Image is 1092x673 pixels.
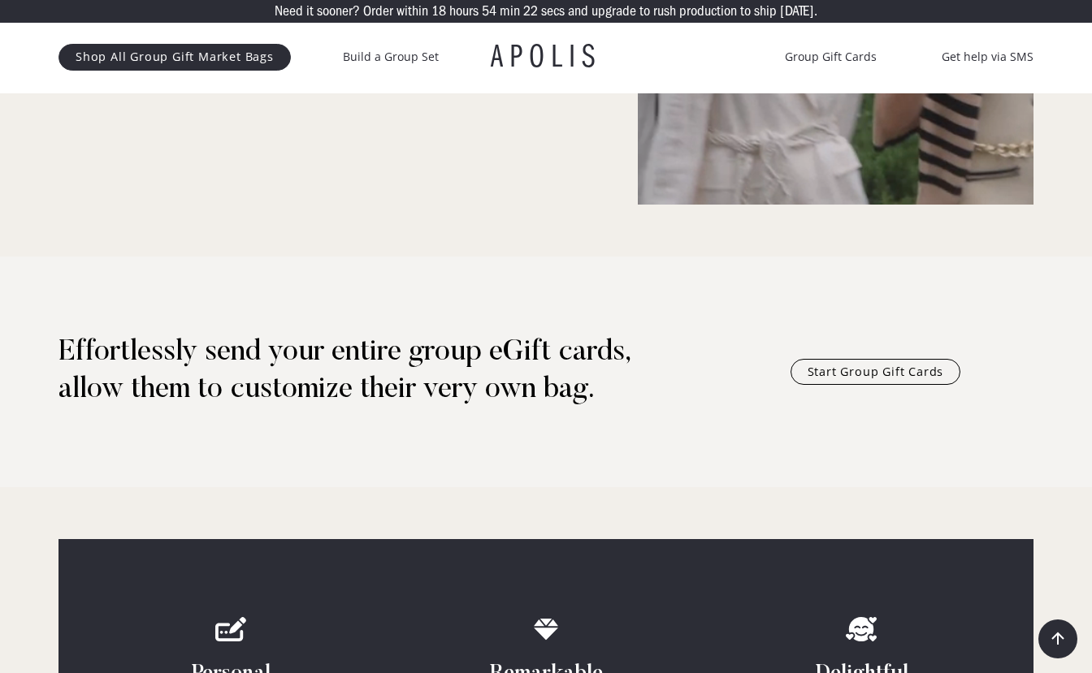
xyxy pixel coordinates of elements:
[568,4,817,19] p: and upgrade to rush production to ship [DATE].
[431,4,446,19] p: 18
[482,4,496,19] p: 54
[541,4,565,19] p: secs
[449,4,479,19] p: hours
[942,47,1033,67] a: Get help via SMS
[785,47,877,67] a: Group Gift Cards
[343,47,439,67] a: Build a Group Set
[275,4,428,19] p: Need it sooner? Order within
[58,44,291,70] a: Shop All Group Gift Market Bags
[523,4,538,19] p: 22
[500,4,520,19] p: min
[58,334,691,409] h1: Effortlessly send your entire group eGift cards, allow them to customize their very own bag.
[791,359,961,385] a: Start Group Gift Cards
[491,41,601,73] a: APOLIS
